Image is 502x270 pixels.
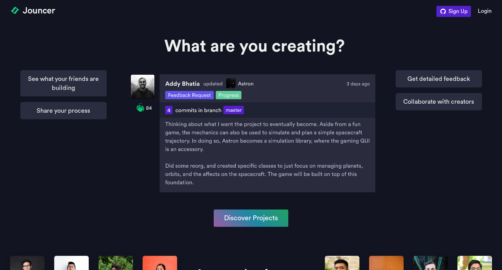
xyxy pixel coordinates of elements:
img: addyPost.ed82a045.jpg [123,70,379,192]
img: logo_name_large.04e5b705.png [10,7,55,14]
p: What are you creating? [7,38,502,55]
a: Login [478,7,492,17]
a: Discover Projects [214,210,288,227]
p: See what your friends are building [20,70,107,96]
p: Get detailed feedback [396,70,482,87]
p: Share your process [20,102,107,119]
button: Sign Up [445,6,471,17]
p: Collaborate with creators [396,93,482,110]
